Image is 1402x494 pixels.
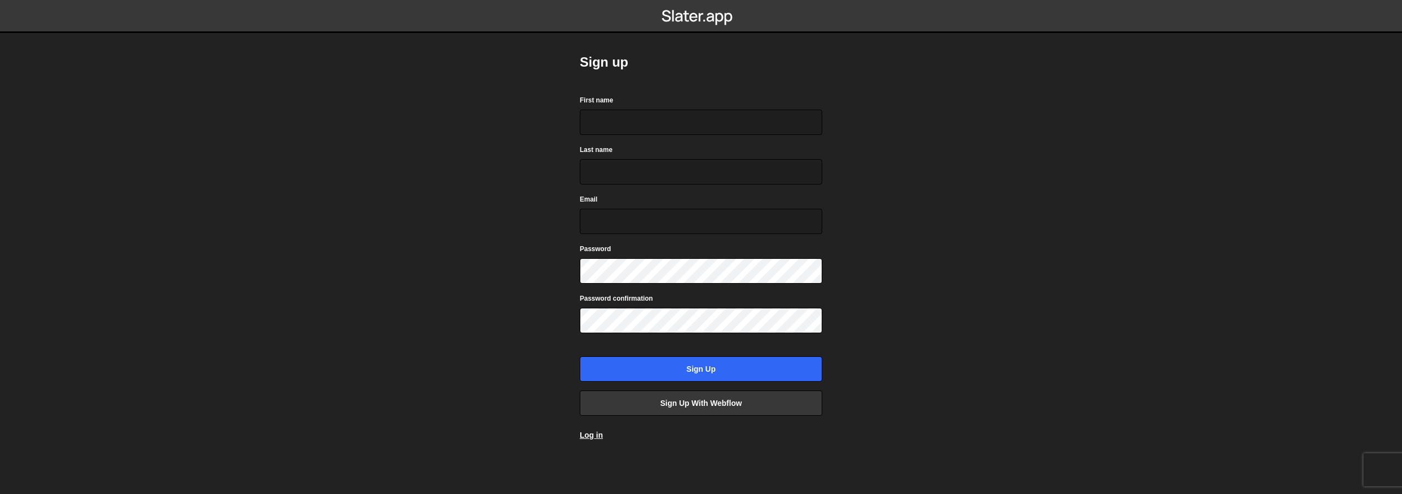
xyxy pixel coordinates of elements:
h2: Sign up [580,53,822,71]
input: Sign up [580,356,822,382]
label: Password [580,243,611,254]
a: Log in [580,431,603,439]
label: Password confirmation [580,293,653,304]
label: First name [580,95,613,106]
a: Sign up with Webflow [580,390,822,416]
label: Last name [580,144,612,155]
label: Email [580,194,597,205]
